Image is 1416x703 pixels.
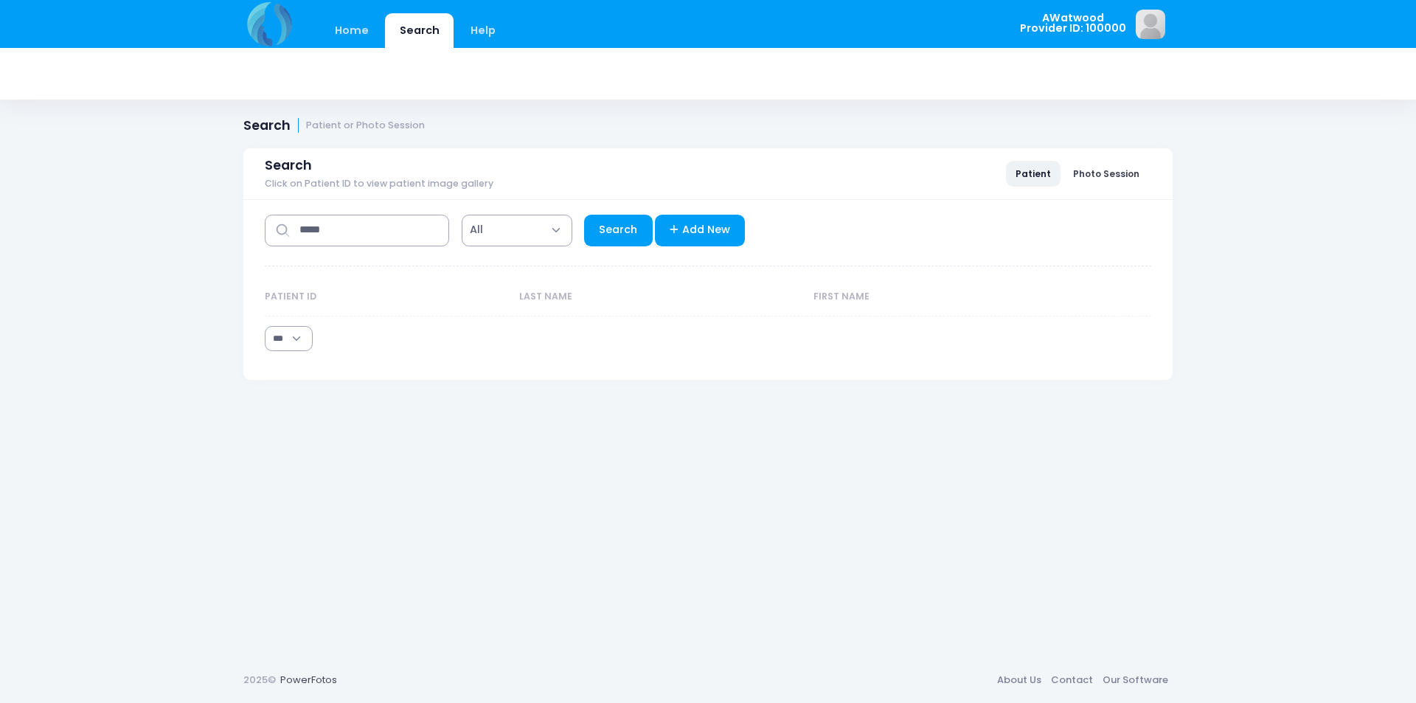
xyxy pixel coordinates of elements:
a: Our Software [1097,667,1173,693]
a: Photo Session [1063,161,1149,186]
th: First Name [807,278,1114,316]
span: AWatwood Provider ID: 100000 [1020,13,1126,34]
a: Contact [1046,667,1097,693]
a: About Us [992,667,1046,693]
img: image [1136,10,1165,39]
span: Click on Patient ID to view patient image gallery [265,179,493,190]
small: Patient or Photo Session [306,120,425,131]
a: Add New [655,215,746,246]
a: Search [584,215,653,246]
span: All [470,222,483,238]
span: Search [265,158,312,173]
span: 2025© [243,673,276,687]
a: Patient [1006,161,1061,186]
a: Help [457,13,510,48]
th: Patient ID [265,278,512,316]
a: Search [385,13,454,48]
span: All [462,215,572,246]
a: Home [320,13,383,48]
h1: Search [243,118,425,134]
th: Last Name [512,278,806,316]
a: PowerFotos [280,673,337,687]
